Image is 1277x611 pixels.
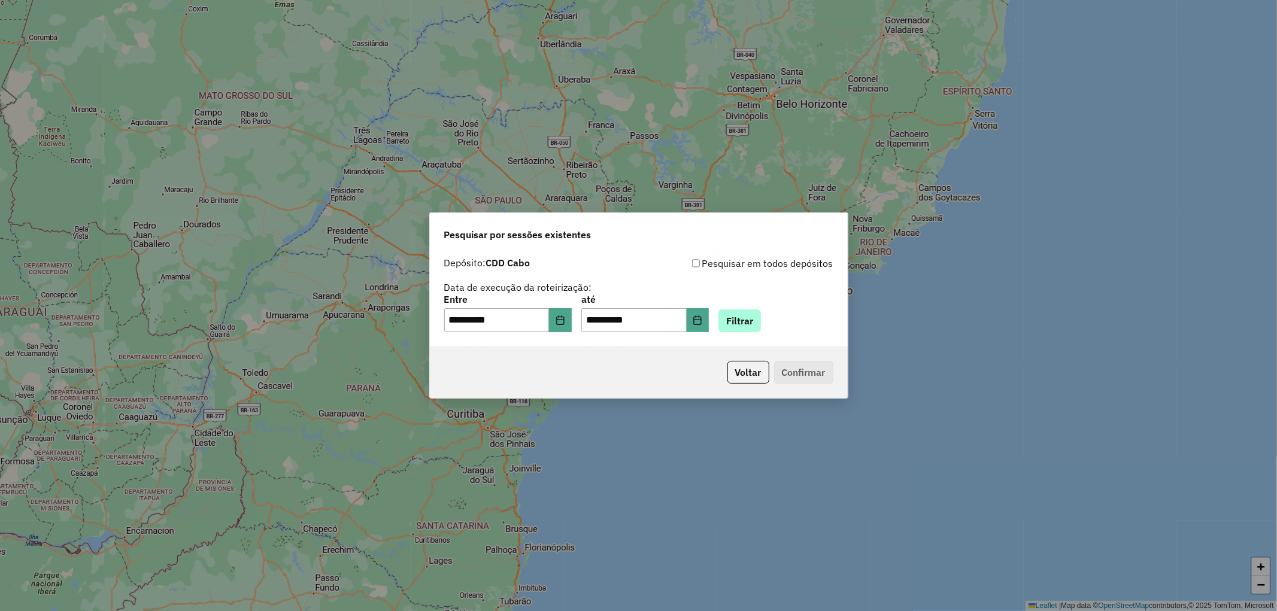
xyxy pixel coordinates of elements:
button: Filtrar [718,309,761,332]
button: Choose Date [549,308,572,332]
label: Data de execução da roteirização: [444,280,592,294]
button: Voltar [727,361,769,384]
label: Entre [444,292,572,306]
label: Depósito: [444,256,530,270]
button: Choose Date [687,308,709,332]
div: Pesquisar em todos depósitos [639,256,833,270]
label: até [581,292,709,306]
strong: CDD Cabo [486,257,530,269]
span: Pesquisar por sessões existentes [444,227,592,242]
